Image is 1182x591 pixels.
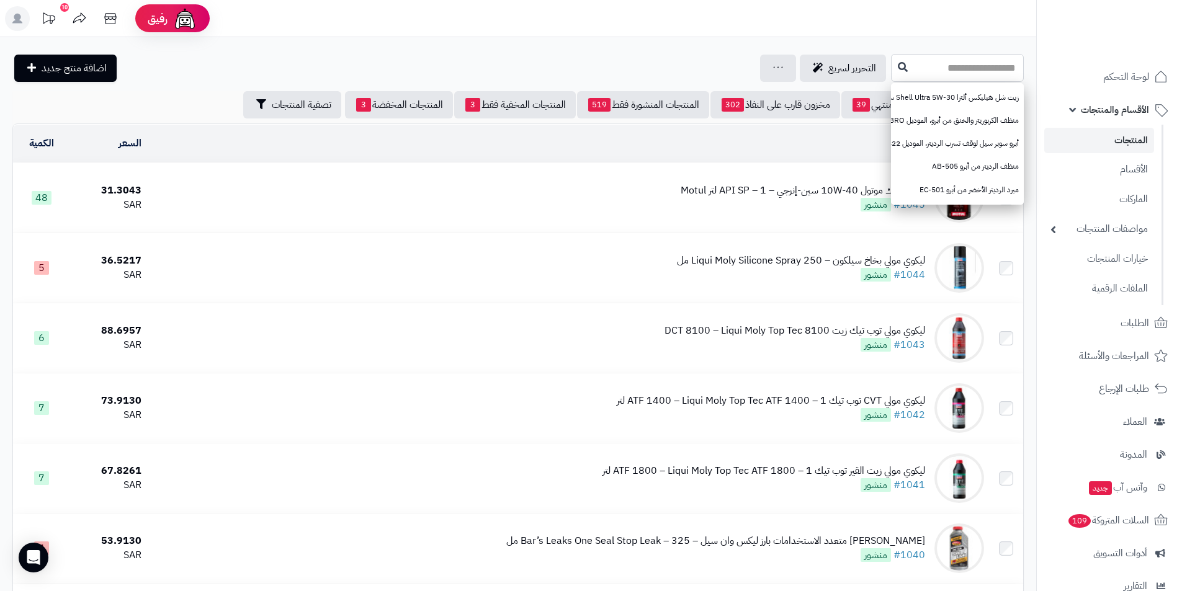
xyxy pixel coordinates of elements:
[34,331,49,345] span: 6
[893,407,925,422] a: #1042
[60,3,69,12] div: 10
[1044,308,1175,338] a: الطلبات
[1044,505,1175,535] a: السلات المتروكة109
[75,394,141,408] div: 73.9130
[861,338,891,352] span: منشور
[891,179,1024,202] a: مبرد الرديتر الأخضر من أبرو EC-501
[800,55,886,82] a: التحرير لسريع
[1103,68,1149,86] span: لوحة التحكم
[1123,413,1147,430] span: العملاء
[75,184,141,198] div: 31.3043
[19,543,48,572] div: Open Intercom Messenger
[893,197,925,212] a: #1045
[861,408,891,422] span: منشور
[345,91,453,118] a: المنتجات المخفضة3
[1044,216,1154,242] a: مواصفات المنتجات
[681,184,925,198] div: زيت محرك موتول 10W‑40 سين-إنرجي – API SP – 1 لتر Motul
[1044,156,1154,183] a: الأقسام
[934,313,984,363] img: ليكوي مولي توب تيك زيت DCT 8100 – Liqui Moly Top Tec 8100
[42,61,107,76] span: اضافة منتج جديد
[722,98,744,112] span: 302
[891,86,1024,109] a: زيت شل هيليكس ألترا Shell Ultra 5W-30 سعة 1 لتر
[506,534,925,548] div: [PERSON_NAME] متعدد الاستخدامات بارز ليكس وان سيل – Bar’s Leaks One Seal Stop Leak – 325 مل
[14,55,117,82] a: اضافة منتج جديد
[710,91,840,118] a: مخزون قارب على النفاذ302
[893,337,925,352] a: #1043
[75,534,141,548] div: 53.9130
[853,98,870,112] span: 39
[588,98,611,112] span: 519
[243,91,341,118] button: تصفية المنتجات
[891,109,1024,132] a: منظف الكربوريتر والخنق من أبرو، الموديل CC-200-UNC ABRO
[1044,440,1175,469] a: المدونة
[617,394,925,408] div: ليكوي مولي CVT توب تيك ATF 1400 – Liqui Moly Top Tec ATF 1400 – 1 لتر
[34,471,49,485] span: 7
[1121,314,1149,332] span: الطلبات
[1044,62,1175,92] a: لوحة التحكم
[677,254,925,268] div: ليكوي مولي بخاخ سيلكون – Liqui Moly Silicone Spray 250 مل
[1089,481,1112,495] span: جديد
[75,324,141,338] div: 88.6957
[828,61,876,76] span: التحرير لسريع
[602,464,925,478] div: ليكوي مولي زيت القير توب تيك ATF 1800 – Liqui Moly Top Tec ATF 1800 – 1 لتر
[1044,374,1175,404] a: طلبات الإرجاع
[934,243,984,293] img: ليكوي مولي بخاخ سيلكون – Liqui Moly Silicone Spray 250 مل
[75,548,141,562] div: SAR
[665,324,925,338] div: ليكوي مولي توب تيك زيت DCT 8100 – Liqui Moly Top Tec 8100
[75,408,141,422] div: SAR
[34,401,49,415] span: 7
[1044,538,1175,568] a: أدوات التسويق
[1093,544,1147,562] span: أدوات التسويق
[172,6,197,31] img: ai-face.png
[272,97,331,112] span: تصفية المنتجات
[34,541,49,555] span: 4
[75,268,141,282] div: SAR
[1088,479,1147,496] span: وآتس آب
[75,478,141,492] div: SAR
[934,523,984,573] img: مانع تسرب متعدد الاستخدامات بارز ليكس وان سيل – Bar’s Leaks One Seal Stop Leak – 325 مل
[893,548,925,562] a: #1040
[1044,473,1175,502] a: وآتس آبجديد
[893,478,925,492] a: #1041
[1099,380,1149,398] span: طلبات الإرجاع
[29,136,54,151] a: الكمية
[119,136,141,151] a: السعر
[1044,341,1175,371] a: المراجعات والأسئلة
[861,548,891,562] span: منشور
[148,11,168,26] span: رفيق
[1044,275,1154,302] a: الملفات الرقمية
[465,98,480,112] span: 3
[841,91,932,118] a: مخزون منتهي39
[75,198,141,212] div: SAR
[1081,101,1149,118] span: الأقسام والمنتجات
[32,191,51,205] span: 48
[1068,513,1091,528] span: 109
[1120,446,1147,463] span: المدونة
[75,338,141,352] div: SAR
[934,383,984,433] img: ليكوي مولي CVT توب تيك ATF 1400 – Liqui Moly Top Tec ATF 1400 – 1 لتر
[861,268,891,282] span: منشور
[891,155,1024,178] a: منظف الرديتر من أبرو AB-505
[75,464,141,478] div: 67.8261
[893,267,925,282] a: #1044
[1098,14,1170,40] img: logo-2.png
[861,478,891,492] span: منشور
[34,261,49,275] span: 5
[33,6,64,34] a: تحديثات المنصة
[1044,186,1154,213] a: الماركات
[577,91,709,118] a: المنتجات المنشورة فقط519
[454,91,576,118] a: المنتجات المخفية فقط3
[861,198,891,211] span: منشور
[75,254,141,268] div: 36.5217
[1067,512,1149,529] span: السلات المتروكة
[1079,347,1149,365] span: المراجعات والأسئلة
[1044,128,1154,153] a: المنتجات
[1044,246,1154,272] a: خيارات المنتجات
[356,98,371,112] span: 3
[934,453,984,503] img: ليكوي مولي زيت القير توب تيك ATF 1800 – Liqui Moly Top Tec ATF 1800 – 1 لتر
[891,132,1024,155] a: أبرو سوبر سيل لوقف تسرب الرديتر، الموديل 822
[1044,407,1175,437] a: العملاء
